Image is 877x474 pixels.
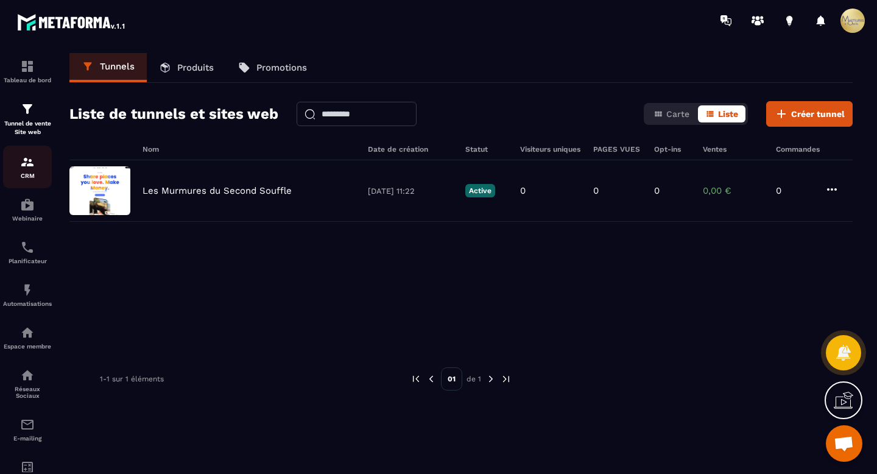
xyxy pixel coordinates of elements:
[256,62,307,73] p: Promotions
[20,240,35,255] img: scheduler
[3,408,52,451] a: emailemailE-mailing
[69,102,278,126] h2: Liste de tunnels et sites web
[20,417,35,432] img: email
[20,59,35,74] img: formation
[698,105,745,122] button: Liste
[467,374,481,384] p: de 1
[3,93,52,146] a: formationformationTunnel de vente Site web
[593,185,599,196] p: 0
[465,184,495,197] p: Active
[147,53,226,82] a: Produits
[3,274,52,316] a: automationsautomationsAutomatisations
[17,11,127,33] img: logo
[791,108,845,120] span: Créer tunnel
[3,119,52,136] p: Tunnel de vente Site web
[20,325,35,340] img: automations
[100,61,135,72] p: Tunnels
[3,258,52,264] p: Planificateur
[226,53,319,82] a: Promotions
[465,145,508,154] h6: Statut
[20,368,35,383] img: social-network
[20,283,35,297] img: automations
[593,145,642,154] h6: PAGES VUES
[177,62,214,73] p: Produits
[654,185,660,196] p: 0
[485,373,496,384] img: next
[441,367,462,391] p: 01
[368,145,453,154] h6: Date de création
[646,105,697,122] button: Carte
[3,343,52,350] p: Espace membre
[766,101,853,127] button: Créer tunnel
[654,145,691,154] h6: Opt-ins
[3,50,52,93] a: formationformationTableau de bord
[3,316,52,359] a: automationsautomationsEspace membre
[20,155,35,169] img: formation
[69,53,147,82] a: Tunnels
[3,188,52,231] a: automationsautomationsWebinaire
[368,186,453,196] p: [DATE] 11:22
[3,300,52,307] p: Automatisations
[426,373,437,384] img: prev
[3,146,52,188] a: formationformationCRM
[100,375,164,383] p: 1-1 sur 1 éléments
[3,215,52,222] p: Webinaire
[143,185,292,196] p: Les Murmures du Second Souffle
[520,145,581,154] h6: Visiteurs uniques
[776,145,820,154] h6: Commandes
[410,373,421,384] img: prev
[3,386,52,399] p: Réseaux Sociaux
[3,77,52,83] p: Tableau de bord
[703,145,764,154] h6: Ventes
[826,425,862,462] div: Ouvrir le chat
[520,185,526,196] p: 0
[20,197,35,212] img: automations
[3,359,52,408] a: social-networksocial-networkRéseaux Sociaux
[143,145,356,154] h6: Nom
[776,185,812,196] p: 0
[3,172,52,179] p: CRM
[703,185,764,196] p: 0,00 €
[69,166,130,215] img: image
[20,102,35,116] img: formation
[3,231,52,274] a: schedulerschedulerPlanificateur
[666,109,689,119] span: Carte
[3,435,52,442] p: E-mailing
[501,373,512,384] img: next
[718,109,738,119] span: Liste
